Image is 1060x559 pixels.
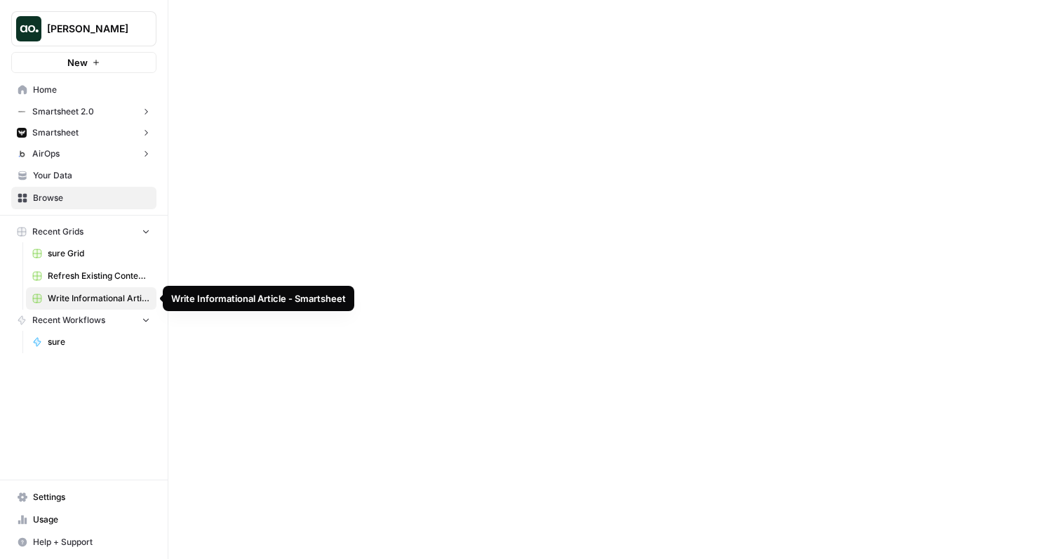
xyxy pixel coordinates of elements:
span: Usage [33,513,150,526]
a: Home [11,79,156,101]
span: Recent Workflows [32,314,105,327]
span: sure [48,336,150,348]
span: Browse [33,192,150,204]
span: Settings [33,491,150,504]
span: [PERSON_NAME] [47,22,132,36]
button: Help + Support [11,531,156,553]
span: Refresh Existing Content - Smartsheet [48,270,150,282]
button: Recent Grids [11,221,156,242]
img: Zoe Jessup Logo [16,16,41,41]
span: Home [33,84,150,96]
img: en82gte408cjjpk3rc19j1mw467d [17,149,27,159]
button: Smartsheet [11,122,156,143]
button: Workspace: Zoe Jessup [11,11,156,46]
button: Smartsheet 2.0 [11,101,156,122]
span: Smartsheet [32,126,79,139]
span: Your Data [33,169,150,182]
a: Settings [11,486,156,508]
a: Usage [11,508,156,531]
span: Recent Grids [32,225,83,238]
a: Refresh Existing Content - Smartsheet [26,265,156,287]
button: New [11,52,156,73]
a: Write Informational Article - Smartsheet [26,287,156,310]
img: b2umk04t2odii1k9kk93zamw5cx7 [17,107,27,117]
span: Help + Support [33,536,150,548]
span: Smartsheet 2.0 [32,105,94,118]
a: sure [26,331,156,353]
span: AirOps [32,147,60,160]
span: New [67,55,88,70]
button: Recent Workflows [11,310,156,331]
button: AirOps [11,143,156,164]
a: Your Data [11,164,156,187]
span: sure Grid [48,247,150,260]
a: Browse [11,187,156,209]
img: stjew9z7pit1u5j29oym3lz1cqu3 [17,128,27,138]
a: sure Grid [26,242,156,265]
span: Write Informational Article - Smartsheet [48,292,150,305]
